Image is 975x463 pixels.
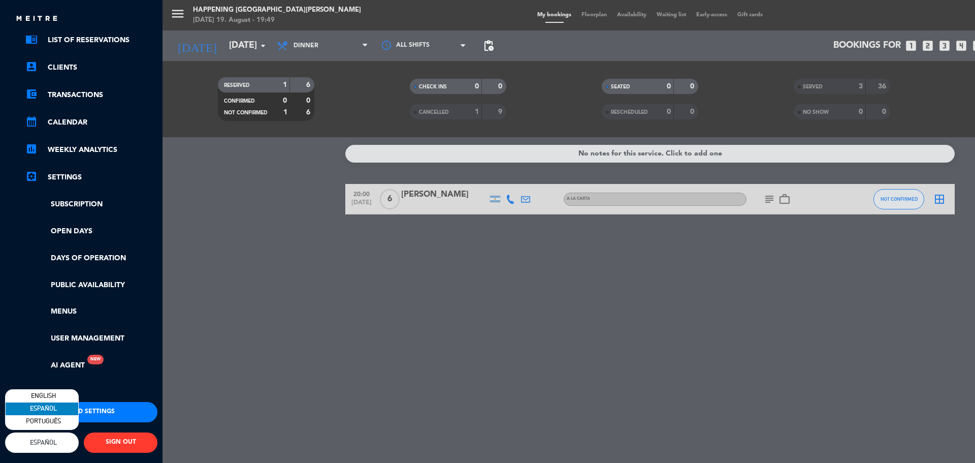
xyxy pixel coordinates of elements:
[25,171,157,183] a: Settings
[25,60,38,73] i: account_box
[87,355,104,364] div: New
[25,226,157,237] a: Open Days
[6,390,78,403] a: English
[25,89,157,101] a: account_balance_walletTransactions
[25,280,157,291] a: Public availability
[25,333,157,345] a: User Management
[25,88,38,100] i: account_balance_wallet
[15,15,58,23] img: MEITRE
[6,415,78,428] a: Português
[25,170,38,182] i: settings_applications
[6,403,78,415] a: Español
[25,34,157,46] a: chrome_reader_modeList of Reservations
[25,360,85,372] a: AI AgentNew
[25,143,38,155] i: assessment
[482,40,495,52] span: pending_actions
[25,253,157,264] a: Days of operation
[25,115,38,128] i: calendar_month
[5,402,157,422] button: Advanced settings
[27,439,57,446] span: Español
[25,144,157,156] a: assessmentWeekly Analytics
[25,61,157,74] a: account_boxClients
[25,199,157,210] a: Subscription
[25,33,38,45] i: chrome_reader_mode
[25,306,157,318] a: Menus
[25,116,157,129] a: calendar_monthCalendar
[84,433,157,453] button: SIGN OUT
